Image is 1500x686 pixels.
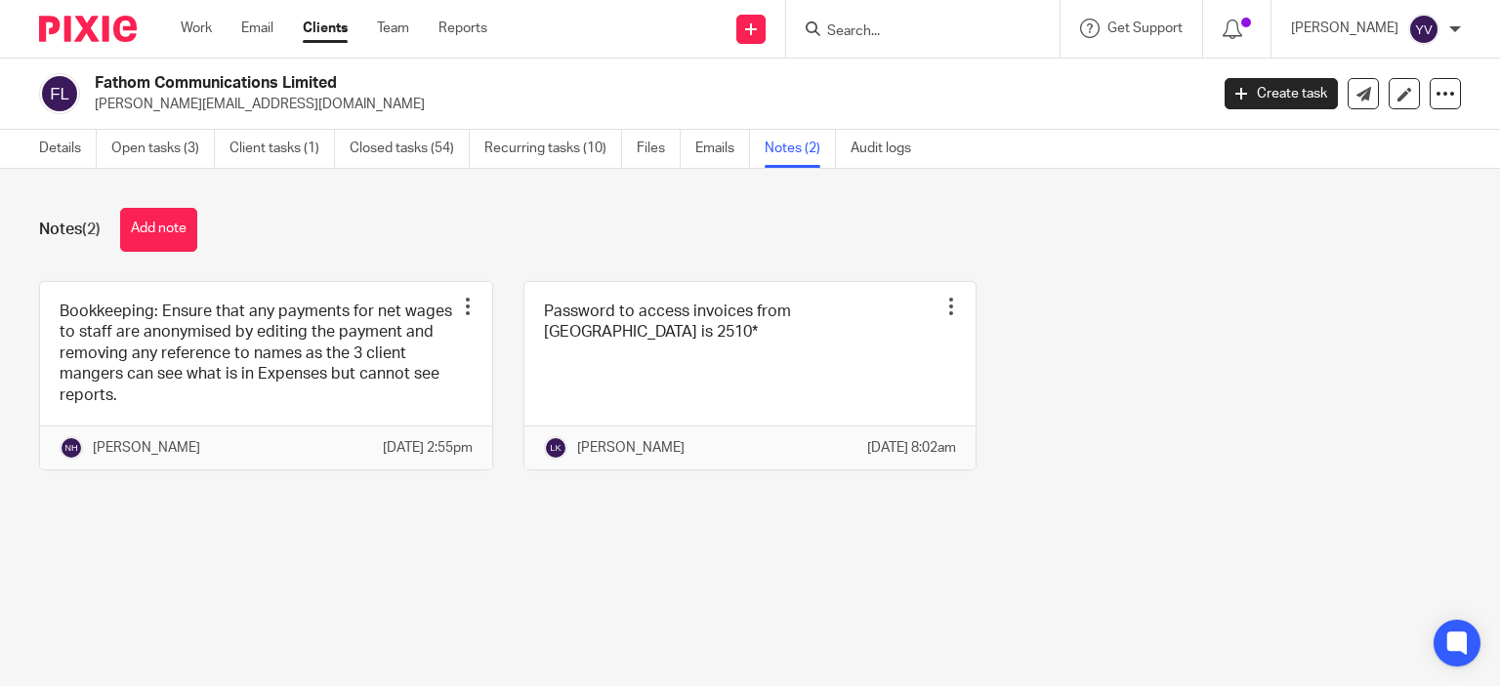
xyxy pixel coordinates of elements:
a: Emails [695,130,750,168]
h1: Notes [39,220,101,240]
img: Pixie [39,16,137,42]
a: Files [637,130,681,168]
a: Reports [438,19,487,38]
p: [PERSON_NAME] [93,438,200,458]
a: Client tasks (1) [229,130,335,168]
p: [PERSON_NAME][EMAIL_ADDRESS][DOMAIN_NAME] [95,95,1195,114]
a: Team [377,19,409,38]
img: svg%3E [60,436,83,460]
p: [PERSON_NAME] [1291,19,1398,38]
img: svg%3E [39,73,80,114]
a: Create task [1225,78,1338,109]
a: Notes (2) [765,130,836,168]
a: Open tasks (3) [111,130,215,168]
p: [DATE] 8:02am [867,438,956,458]
a: Work [181,19,212,38]
p: [PERSON_NAME] [577,438,685,458]
p: [DATE] 2:55pm [383,438,473,458]
a: Clients [303,19,348,38]
h2: Fathom Communications Limited [95,73,976,94]
span: Get Support [1107,21,1183,35]
a: Closed tasks (54) [350,130,470,168]
a: Email [241,19,273,38]
a: Details [39,130,97,168]
span: (2) [82,222,101,237]
a: Audit logs [851,130,926,168]
button: Add note [120,208,197,252]
img: svg%3E [544,436,567,460]
img: svg%3E [1408,14,1439,45]
input: Search [825,23,1001,41]
a: Recurring tasks (10) [484,130,622,168]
